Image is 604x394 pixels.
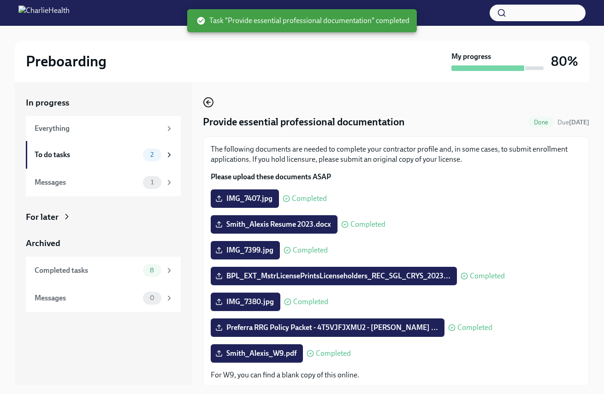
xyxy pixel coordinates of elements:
span: Due [557,118,589,126]
span: 0 [144,294,160,301]
span: Completed [457,324,492,331]
span: Completed [293,247,328,254]
a: Completed tasks8 [26,257,181,284]
p: For W9, you can find a blank copy of this online. [211,370,581,380]
label: BPL_EXT_MstrLicensePrintsLicenseholders_REC_SGL_CRYS_2023... [211,267,457,285]
span: BPL_EXT_MstrLicensePrintsLicenseholders_REC_SGL_CRYS_2023... [217,271,450,281]
a: Archived [26,237,181,249]
strong: Please upload these documents ASAP [211,172,331,181]
div: Everything [35,123,161,134]
div: For later [26,211,59,223]
span: IMG_7407.jpg [217,194,272,203]
img: CharlieHealth [18,6,70,20]
div: Completed tasks [35,265,139,276]
label: Preferra RRG Policy Packet - 4T5VJFJXMU2 - [PERSON_NAME] ... [211,318,444,337]
h4: Provide essential professional documentation [203,115,405,129]
a: Messages0 [26,284,181,312]
div: Messages [35,177,139,188]
span: Task "Provide essential professional documentation" completed [196,16,409,26]
span: Completed [470,272,505,280]
div: Messages [35,293,139,303]
span: Smith_Alexis Resume 2023.docx [217,220,331,229]
span: Smith_Alexis_W9.pdf [217,349,296,358]
label: Smith_Alexis_W9.pdf [211,344,303,363]
span: IMG_7380.jpg [217,297,274,306]
span: Done [528,119,554,126]
p: The following documents are needed to complete your contractor profile and, in some cases, to sub... [211,144,581,165]
label: Smith_Alexis Resume 2023.docx [211,215,338,234]
a: In progress [26,97,181,109]
span: Completed [350,221,385,228]
label: IMG_7407.jpg [211,189,279,208]
div: To do tasks [35,150,139,160]
span: Completed [292,195,327,202]
span: Completed [316,350,351,357]
a: To do tasks2 [26,141,181,169]
span: Completed [293,298,328,306]
span: Preferra RRG Policy Packet - 4T5VJFJXMU2 - [PERSON_NAME] ... [217,323,438,332]
strong: [DATE] [569,118,589,126]
span: 2 [145,151,159,158]
span: 1 [145,179,159,186]
a: For later [26,211,181,223]
h3: 80% [551,53,578,70]
span: 8 [144,267,160,274]
label: IMG_7399.jpg [211,241,280,259]
span: August 28th, 2025 09:00 [557,118,589,127]
a: Everything [26,116,181,141]
strong: My progress [451,52,491,62]
h2: Preboarding [26,52,107,71]
a: Messages1 [26,169,181,196]
span: IMG_7399.jpg [217,246,273,255]
label: IMG_7380.jpg [211,293,280,311]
